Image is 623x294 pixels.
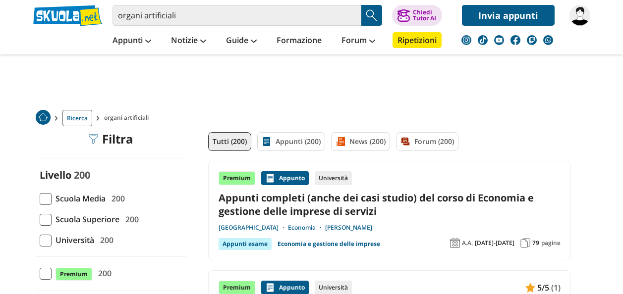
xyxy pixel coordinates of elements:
span: (1) [551,281,561,294]
span: 200 [94,267,112,280]
a: Appunti (200) [257,132,325,151]
img: Filtra filtri mobile [88,134,98,144]
span: 200 [96,234,113,246]
div: Appunti esame [219,238,272,250]
div: Filtra [88,132,133,146]
img: Appunti contenuto [265,283,275,293]
span: [DATE]-[DATE] [475,239,514,247]
img: Cerca appunti, riassunti o versioni [364,8,379,23]
span: organi artificiali [104,110,153,126]
span: 79 [532,239,539,247]
a: Forum (200) [396,132,458,151]
img: Appunti contenuto [265,173,275,183]
img: Pagine [520,238,530,248]
img: instagram [461,35,471,45]
img: youtube [494,35,504,45]
img: Forum filtro contenuto [400,137,410,147]
a: Appunti [110,32,154,50]
a: [GEOGRAPHIC_DATA] [219,224,288,232]
img: WhatsApp [543,35,553,45]
a: Ricerca [62,110,92,126]
a: Tutti (200) [208,132,251,151]
img: News filtro contenuto [336,137,345,147]
img: Home [36,110,51,125]
label: Livello [40,168,71,182]
a: News (200) [331,132,390,151]
div: Premium [219,171,255,185]
a: Invia appunti [462,5,555,26]
a: Appunti completi (anche dei casi studio) del corso di Economia e gestione delle imprese di servizi [219,191,561,218]
input: Cerca appunti, riassunti o versioni [113,5,361,26]
button: Search Button [361,5,382,26]
img: Anno accademico [450,238,460,248]
img: nept [569,5,590,26]
img: Appunti contenuto [525,283,535,293]
a: Economia e gestione delle imprese [278,238,380,250]
span: Università [52,234,94,246]
a: Notizie [169,32,209,50]
img: Appunti filtro contenuto [262,137,272,147]
a: Ripetizioni [393,32,442,48]
span: Premium [56,268,92,281]
span: Scuola Media [52,192,106,205]
span: 200 [108,192,125,205]
img: tiktok [478,35,488,45]
span: Scuola Superiore [52,213,119,226]
img: twitch [527,35,537,45]
a: Home [36,110,51,126]
div: Università [315,171,352,185]
div: Appunto [261,171,309,185]
a: Forum [339,32,378,50]
a: Formazione [274,32,324,50]
span: pagine [541,239,561,247]
span: 200 [74,168,90,182]
div: Chiedi Tutor AI [413,9,436,21]
span: 5/5 [537,281,549,294]
span: A.A. [462,239,473,247]
img: facebook [510,35,520,45]
a: [PERSON_NAME] [325,224,372,232]
span: 200 [121,213,139,226]
a: Guide [224,32,259,50]
a: Economia [288,224,325,232]
button: ChiediTutor AI [392,5,442,26]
